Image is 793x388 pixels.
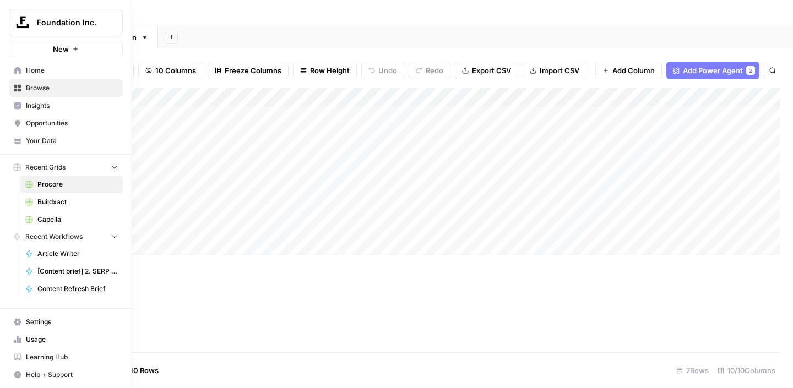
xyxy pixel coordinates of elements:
[26,136,118,146] span: Your Data
[455,62,518,79] button: Export CSV
[293,62,357,79] button: Row Height
[26,83,118,93] span: Browse
[9,62,123,79] a: Home
[9,331,123,348] a: Usage
[37,266,118,276] span: [Content brief] 2. SERP to Brief
[20,211,123,228] a: Capella
[672,362,713,379] div: 7 Rows
[9,79,123,97] a: Browse
[26,370,118,380] span: Help + Support
[426,65,443,76] span: Redo
[26,118,118,128] span: Opportunities
[9,348,123,366] a: Learning Hub
[138,62,203,79] button: 10 Columns
[666,62,759,79] button: Add Power Agent2
[9,366,123,384] button: Help + Support
[409,62,450,79] button: Redo
[20,193,123,211] a: Buildxact
[37,249,118,259] span: Article Writer
[713,362,780,379] div: 10/10 Columns
[540,65,579,76] span: Import CSV
[26,101,118,111] span: Insights
[115,365,159,376] span: Add 10 Rows
[20,280,123,298] a: Content Refresh Brief
[155,65,196,76] span: 10 Columns
[378,65,397,76] span: Undo
[26,352,118,362] span: Learning Hub
[20,176,123,193] a: Procore
[9,114,123,132] a: Opportunities
[37,215,118,225] span: Capella
[25,162,66,172] span: Recent Grids
[683,65,743,76] span: Add Power Agent
[37,17,104,28] span: Foundation Inc.
[9,97,123,114] a: Insights
[9,132,123,150] a: Your Data
[9,159,123,176] button: Recent Grids
[37,179,118,189] span: Procore
[13,13,32,32] img: Foundation Inc. Logo
[9,313,123,331] a: Settings
[310,65,350,76] span: Row Height
[9,9,123,36] button: Workspace: Foundation Inc.
[472,65,511,76] span: Export CSV
[523,62,586,79] button: Import CSV
[20,263,123,280] a: [Content brief] 2. SERP to Brief
[749,66,752,75] span: 2
[37,284,118,294] span: Content Refresh Brief
[53,43,69,54] span: New
[37,197,118,207] span: Buildxact
[746,66,755,75] div: 2
[361,62,404,79] button: Undo
[26,317,118,327] span: Settings
[25,232,83,242] span: Recent Workflows
[20,245,123,263] a: Article Writer
[26,335,118,345] span: Usage
[612,65,655,76] span: Add Column
[595,62,662,79] button: Add Column
[9,41,123,57] button: New
[9,228,123,245] button: Recent Workflows
[26,65,118,75] span: Home
[225,65,281,76] span: Freeze Columns
[208,62,289,79] button: Freeze Columns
